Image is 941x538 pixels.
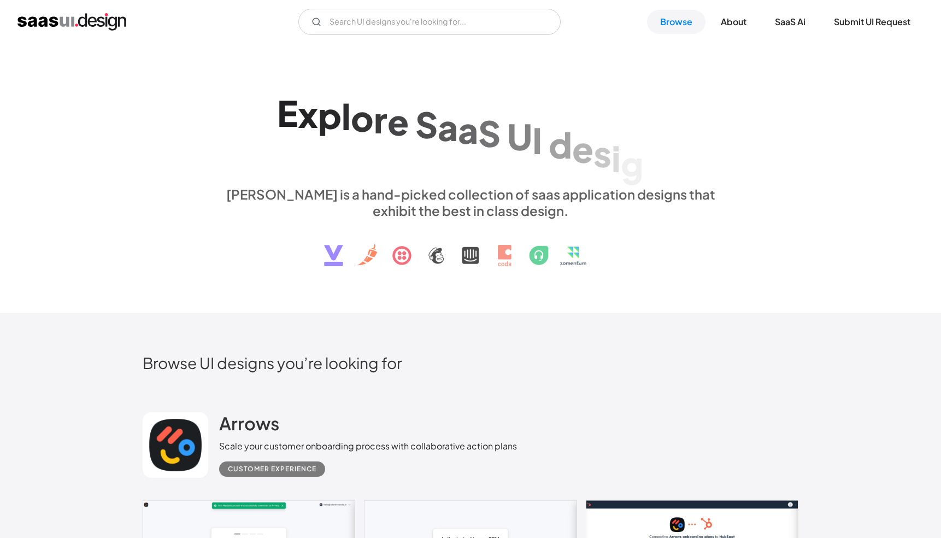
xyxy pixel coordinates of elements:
[318,93,342,136] div: p
[621,142,643,184] div: g
[143,353,798,372] h2: Browse UI designs you’re looking for
[708,10,760,34] a: About
[351,97,374,139] div: o
[821,10,924,34] a: Submit UI Request
[438,106,458,148] div: a
[387,101,409,143] div: e
[17,13,126,31] a: home
[228,463,316,476] div: Customer Experience
[572,127,593,169] div: e
[277,92,298,134] div: E
[647,10,705,34] a: Browse
[305,219,636,276] img: text, icon, saas logo
[298,9,561,35] input: Search UI designs you're looking for...
[298,93,318,135] div: x
[478,112,501,154] div: S
[415,103,438,145] div: S
[549,124,572,166] div: d
[298,9,561,35] form: Email Form
[219,440,517,453] div: Scale your customer onboarding process with collaborative action plans
[593,132,611,174] div: s
[219,412,279,434] h2: Arrows
[219,412,279,440] a: Arrows
[611,137,621,179] div: i
[219,91,722,176] h1: Explore SaaS UI design patterns & interactions.
[532,119,542,161] div: I
[458,109,478,151] div: a
[762,10,819,34] a: SaaS Ai
[507,115,532,157] div: U
[219,186,722,219] div: [PERSON_NAME] is a hand-picked collection of saas application designs that exhibit the best in cl...
[342,95,351,137] div: l
[374,98,387,141] div: r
